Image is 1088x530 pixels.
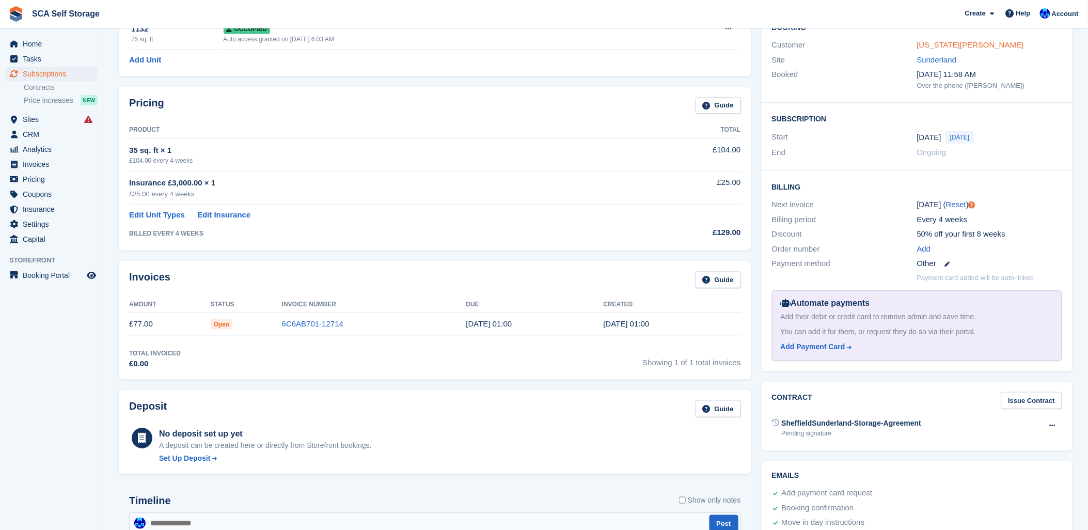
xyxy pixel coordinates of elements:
a: menu [5,52,98,66]
div: Move in day instructions [782,517,865,529]
span: Price increases [24,96,73,105]
div: BILLED EVERY 4 WEEKS [129,229,626,238]
img: Kelly Neesham [1040,8,1050,19]
span: Storefront [9,255,103,266]
span: Pricing [23,172,85,186]
div: Discount [772,228,917,240]
img: Kelly Neesham [134,518,146,529]
span: Occupied [224,24,270,34]
input: Show only notes [679,495,686,506]
h2: Subscription [772,113,1062,123]
th: Total [626,122,741,138]
a: 6C6AB701-12714 [282,319,343,328]
div: Order number [772,243,917,255]
div: Site [772,54,917,66]
div: You can add it for them, or request they do so via their portal. [781,326,1053,337]
span: Ongoing [917,148,947,157]
th: Created [604,297,741,313]
div: Next invoice [772,199,917,211]
a: menu [5,157,98,172]
h2: Timeline [129,495,171,507]
th: Product [129,122,626,138]
div: 75 sq. ft [131,35,224,44]
span: Settings [23,217,85,231]
a: menu [5,172,98,186]
div: Start [772,131,917,144]
div: Auto access granted on [DATE] 6:03 AM [224,35,656,44]
div: Set Up Deposit [159,453,211,464]
span: Booking Portal [23,268,85,283]
a: Edit Unit Types [129,209,185,221]
th: Amount [129,297,211,313]
span: Help [1016,8,1031,19]
div: [DATE] 11:58 AM [917,69,1062,81]
time: 2025-09-02 00:00:00 UTC [466,319,512,328]
span: Insurance [23,202,85,216]
div: Every 4 weeks [917,214,1062,226]
a: menu [5,112,98,127]
div: £129.00 [626,227,741,239]
a: [US_STATE][PERSON_NAME] [917,40,1024,49]
a: Edit Insurance [197,209,250,221]
span: Account [1052,9,1079,19]
span: Tasks [23,52,85,66]
h2: Pricing [129,97,164,114]
a: Contracts [24,83,98,92]
span: Invoices [23,157,85,172]
span: Home [23,37,85,51]
div: £104.00 every 4 weeks [129,156,626,165]
div: Booked [772,69,917,90]
a: menu [5,232,98,246]
h2: Invoices [129,271,170,288]
a: Add Unit [129,54,161,66]
a: menu [5,37,98,51]
a: menu [5,127,98,142]
a: menu [5,67,98,81]
div: £0.00 [129,358,181,370]
div: Over the phone ([PERSON_NAME]) [917,81,1062,91]
a: menu [5,142,98,157]
p: Payment card added will be auto-linked [917,273,1034,283]
div: Tooltip anchor [967,200,976,210]
div: Other [917,258,1062,270]
div: 35 sq. ft × 1 [129,145,626,157]
div: Add Payment Card [781,341,845,352]
th: Status [211,297,282,313]
div: Pending signature [782,429,922,438]
td: £104.00 [626,138,741,171]
time: 2025-09-01 00:00:00 UTC [917,132,941,144]
th: Invoice Number [282,297,466,313]
label: Show only notes [679,495,741,506]
a: Price increases NEW [24,95,98,106]
h2: Contract [772,392,813,409]
span: Coupons [23,187,85,201]
a: Guide [696,271,741,288]
a: menu [5,217,98,231]
a: Guide [696,400,741,417]
a: Sunderland [917,55,957,64]
th: Due [466,297,604,313]
div: Automate payments [781,297,1053,309]
i: Smart entry sync failures have occurred [84,115,92,123]
div: Booking confirmation [782,502,854,515]
a: Issue Contract [1001,392,1062,409]
div: End [772,147,917,159]
span: [DATE] [945,131,974,144]
a: SCA Self Storage [28,5,104,22]
div: NEW [81,95,98,105]
p: A deposit can be created here or directly from Storefront bookings. [159,440,372,451]
span: CRM [23,127,85,142]
span: Create [965,8,986,19]
div: Insurance £3,000.00 × 1 [129,177,626,189]
div: Customer [772,39,917,51]
div: 1132 [131,23,224,35]
a: Guide [696,97,741,114]
h2: Emails [772,472,1062,480]
a: Set Up Deposit [159,453,372,464]
h2: Deposit [129,400,167,417]
td: £77.00 [129,313,211,336]
div: 50% off your first 8 weeks [917,228,1062,240]
div: Payment method [772,258,917,270]
span: Subscriptions [23,67,85,81]
a: menu [5,202,98,216]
